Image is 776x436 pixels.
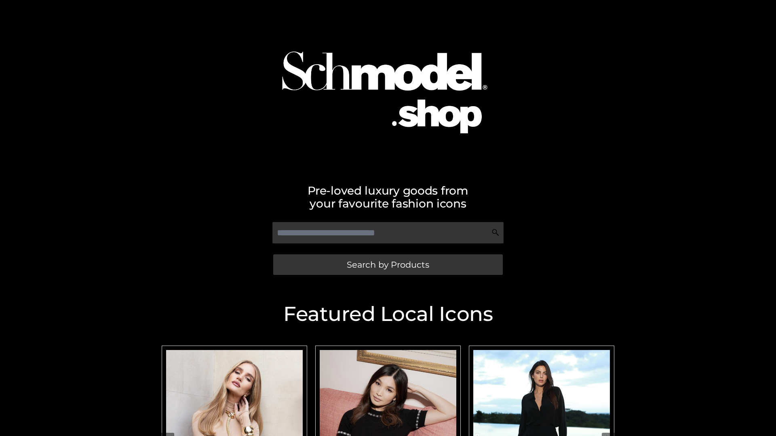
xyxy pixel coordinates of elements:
img: Search Icon [491,228,500,237]
h2: Featured Local Icons​ [158,304,618,324]
h2: Pre-loved luxury goods from your favourite fashion icons [158,184,618,210]
span: Search by Products [347,260,429,269]
a: Search by Products [273,254,503,275]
